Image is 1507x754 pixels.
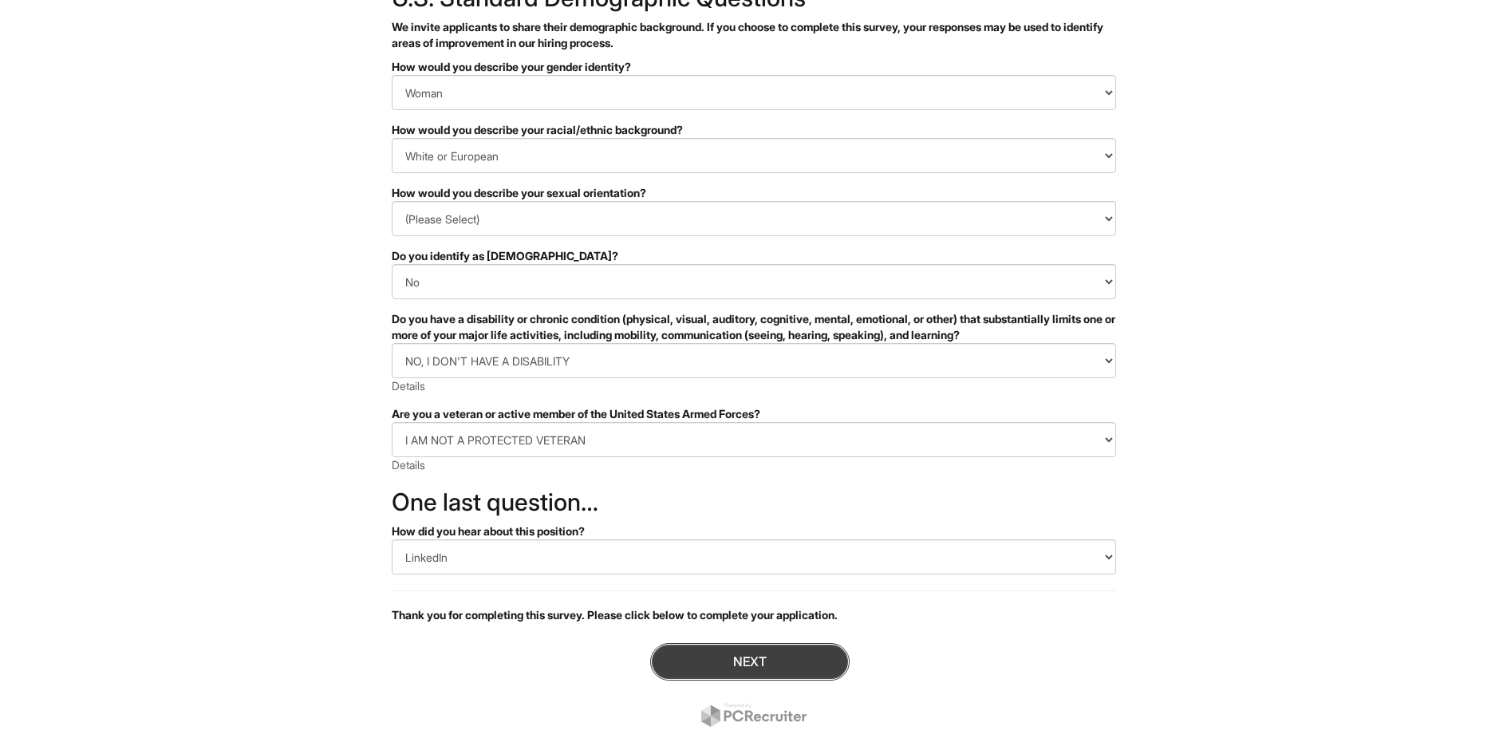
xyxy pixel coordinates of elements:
select: Do you identify as transgender? [392,264,1116,299]
button: Next [650,643,850,681]
a: Details [392,458,425,472]
select: Do you have a disability or chronic condition (physical, visual, auditory, cognitive, mental, emo... [392,343,1116,378]
select: Are you a veteran or active member of the United States Armed Forces? [392,422,1116,457]
h2: One last question… [392,489,1116,515]
select: How would you describe your racial/ethnic background? [392,138,1116,173]
div: Are you a veteran or active member of the United States Armed Forces? [392,406,1116,422]
p: Thank you for completing this survey. Please click below to complete your application. [392,607,1116,623]
div: How did you hear about this position? [392,523,1116,539]
div: How would you describe your gender identity? [392,59,1116,75]
select: How would you describe your gender identity? [392,75,1116,110]
p: We invite applicants to share their demographic background. If you choose to complete this survey... [392,19,1116,51]
div: Do you have a disability or chronic condition (physical, visual, auditory, cognitive, mental, emo... [392,311,1116,343]
div: Do you identify as [DEMOGRAPHIC_DATA]? [392,248,1116,264]
select: How did you hear about this position? [392,539,1116,574]
div: How would you describe your sexual orientation? [392,185,1116,201]
a: Details [392,379,425,393]
select: How would you describe your sexual orientation? [392,201,1116,236]
div: How would you describe your racial/ethnic background? [392,122,1116,138]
